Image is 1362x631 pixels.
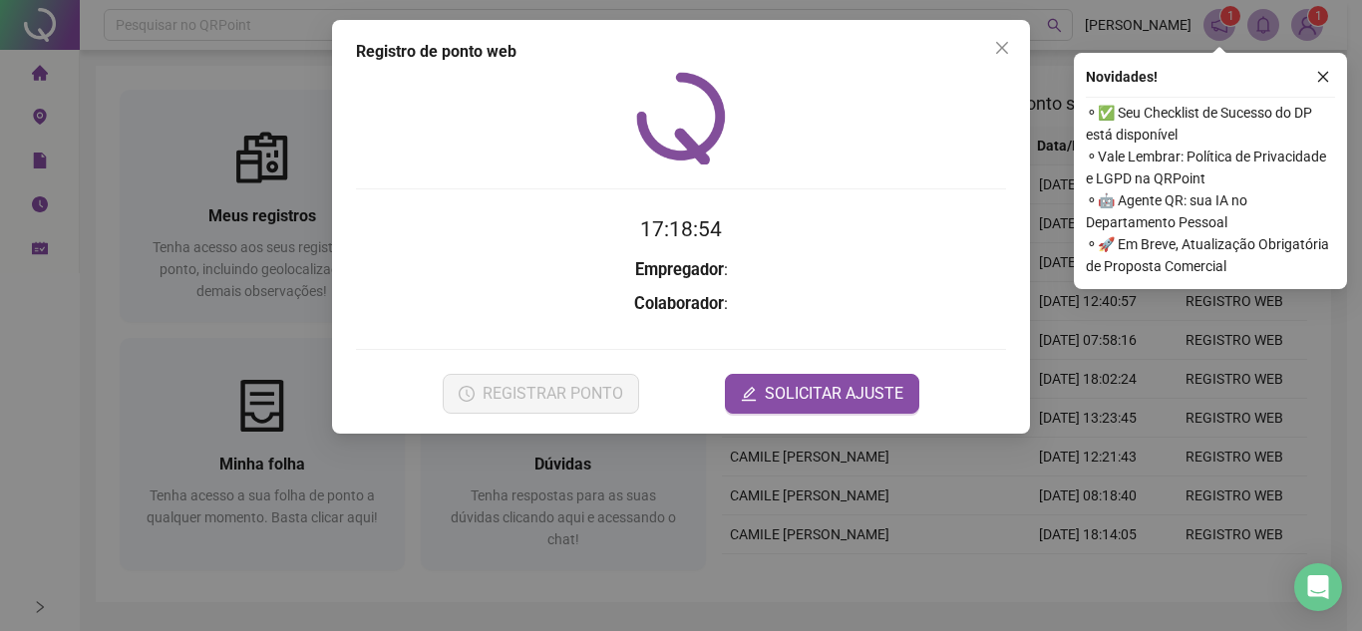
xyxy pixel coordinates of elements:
[1086,146,1335,189] span: ⚬ Vale Lembrar: Política de Privacidade e LGPD na QRPoint
[1086,189,1335,233] span: ⚬ 🤖 Agente QR: sua IA no Departamento Pessoal
[986,32,1018,64] button: Close
[640,217,722,241] time: 17:18:54
[1086,66,1158,88] span: Novidades !
[443,374,639,414] button: REGISTRAR PONTO
[356,291,1006,317] h3: :
[741,386,757,402] span: edit
[636,72,726,164] img: QRPoint
[634,294,724,313] strong: Colaborador
[635,260,724,279] strong: Empregador
[1294,563,1342,611] div: Open Intercom Messenger
[994,40,1010,56] span: close
[356,257,1006,283] h3: :
[1086,102,1335,146] span: ⚬ ✅ Seu Checklist de Sucesso do DP está disponível
[725,374,919,414] button: editSOLICITAR AJUSTE
[765,382,903,406] span: SOLICITAR AJUSTE
[356,40,1006,64] div: Registro de ponto web
[1316,70,1330,84] span: close
[1086,233,1335,277] span: ⚬ 🚀 Em Breve, Atualização Obrigatória de Proposta Comercial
